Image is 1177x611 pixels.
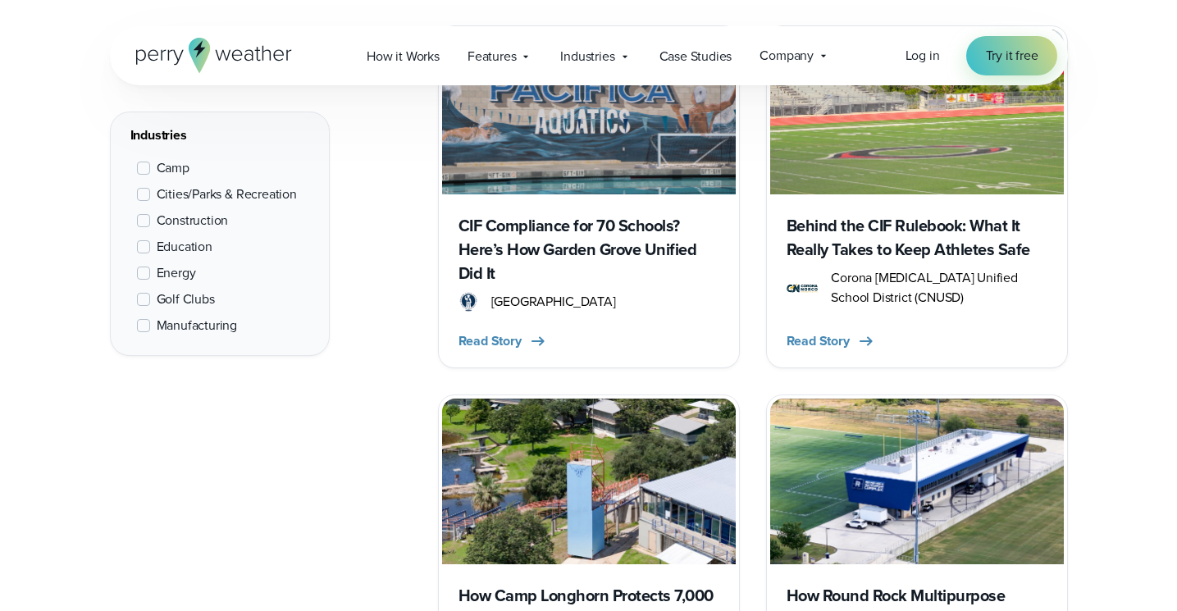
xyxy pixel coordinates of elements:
[157,290,215,309] span: Golf Clubs
[442,399,736,563] img: Camp Longhorn
[468,47,517,66] span: Features
[646,39,746,73] a: Case Studies
[157,316,238,335] span: Manufacturing
[787,214,1047,262] h3: Behind the CIF Rulebook: What It Really Takes to Keep Athletes Safe
[157,237,212,257] span: Education
[442,30,736,194] img: Garden Grove aquatics
[770,30,1064,194] img: Corona Norco
[491,292,616,312] span: [GEOGRAPHIC_DATA]
[353,39,454,73] a: How it Works
[157,263,196,283] span: Energy
[966,36,1058,75] a: Try it free
[659,47,732,66] span: Case Studies
[157,158,189,178] span: Camp
[906,46,940,66] a: Log in
[906,46,940,65] span: Log in
[760,46,814,66] span: Company
[458,331,522,351] span: Read Story
[458,214,719,285] h3: CIF Compliance for 70 Schools? Here’s How Garden Grove Unified Did It
[770,399,1064,563] img: Round Rock Multipurpose Complex
[458,292,478,312] img: Garden Grove Unified School District
[157,185,297,204] span: Cities/Parks & Recreation
[458,331,548,351] button: Read Story
[157,211,229,230] span: Construction
[787,331,876,351] button: Read Story
[367,47,440,66] span: How it Works
[130,125,309,145] div: Industries
[766,25,1068,368] a: Corona Norco Behind the CIF Rulebook: What It Really Takes to Keep Athletes Safe corona norco uni...
[787,278,819,298] img: corona norco unified school district
[831,268,1047,308] span: Corona [MEDICAL_DATA] Unified School District (CNUSD)
[560,47,614,66] span: Industries
[986,46,1038,66] span: Try it free
[438,25,740,368] a: Garden Grove aquatics CIF Compliance for 70 Schools? Here’s How Garden Grove Unified Did It Garde...
[787,331,850,351] span: Read Story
